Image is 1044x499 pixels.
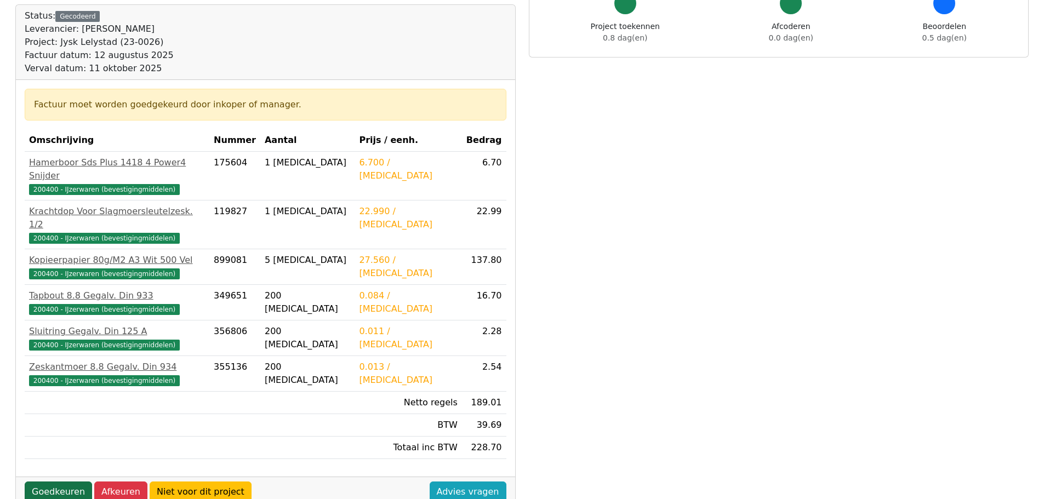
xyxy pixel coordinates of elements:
[462,414,506,437] td: 39.69
[209,285,260,320] td: 349651
[591,21,660,44] div: Project toekennen
[359,254,457,280] div: 27.560 / [MEDICAL_DATA]
[29,205,205,244] a: Krachtdop Voor Slagmoersleutelzesk. 1/2200400 - IJzerwaren (bevestigingmiddelen)
[25,62,174,75] div: Verval datum: 11 oktober 2025
[260,129,355,152] th: Aantal
[603,33,647,42] span: 0.8 dag(en)
[25,9,174,75] div: Status:
[359,325,457,351] div: 0.011 / [MEDICAL_DATA]
[462,285,506,320] td: 16.70
[29,375,180,386] span: 200400 - IJzerwaren (bevestigingmiddelen)
[25,36,174,49] div: Project: Jysk Lelystad (23-0026)
[29,205,205,231] div: Krachtdop Voor Slagmoersleutelzesk. 1/2
[29,268,180,279] span: 200400 - IJzerwaren (bevestigingmiddelen)
[359,360,457,387] div: 0.013 / [MEDICAL_DATA]
[359,205,457,231] div: 22.990 / [MEDICAL_DATA]
[209,249,260,285] td: 899081
[355,392,461,414] td: Netto regels
[462,320,506,356] td: 2.28
[209,129,260,152] th: Nummer
[29,325,205,351] a: Sluitring Gegalv. Din 125 A200400 - IJzerwaren (bevestigingmiddelen)
[359,156,457,182] div: 6.700 / [MEDICAL_DATA]
[29,289,205,316] a: Tapbout 8.8 Gegalv. Din 933200400 - IJzerwaren (bevestigingmiddelen)
[209,152,260,200] td: 175604
[29,304,180,315] span: 200400 - IJzerwaren (bevestigingmiddelen)
[209,356,260,392] td: 355136
[29,360,205,374] div: Zeskantmoer 8.8 Gegalv. Din 934
[209,200,260,249] td: 119827
[29,156,205,196] a: Hamerboor Sds Plus 1418 4 Power4 Snijder200400 - IJzerwaren (bevestigingmiddelen)
[265,289,350,316] div: 200 [MEDICAL_DATA]
[34,98,497,111] div: Factuur moet worden goedgekeurd door inkoper of manager.
[29,254,205,280] a: Kopieerpapier 80g/M2 A3 Wit 500 Vel200400 - IJzerwaren (bevestigingmiddelen)
[265,325,350,351] div: 200 [MEDICAL_DATA]
[25,49,174,62] div: Factuur datum: 12 augustus 2025
[25,129,209,152] th: Omschrijving
[355,129,461,152] th: Prijs / eenh.
[29,289,205,302] div: Tapbout 8.8 Gegalv. Din 933
[25,22,174,36] div: Leverancier: [PERSON_NAME]
[265,360,350,387] div: 200 [MEDICAL_DATA]
[29,360,205,387] a: Zeskantmoer 8.8 Gegalv. Din 934200400 - IJzerwaren (bevestigingmiddelen)
[265,254,350,267] div: 5 [MEDICAL_DATA]
[462,356,506,392] td: 2.54
[29,233,180,244] span: 200400 - IJzerwaren (bevestigingmiddelen)
[462,200,506,249] td: 22.99
[355,414,461,437] td: BTW
[462,392,506,414] td: 189.01
[922,21,967,44] div: Beoordelen
[355,437,461,459] td: Totaal inc BTW
[55,11,100,22] div: Gecodeerd
[29,156,205,182] div: Hamerboor Sds Plus 1418 4 Power4 Snijder
[209,320,260,356] td: 356806
[265,205,350,218] div: 1 [MEDICAL_DATA]
[265,156,350,169] div: 1 [MEDICAL_DATA]
[29,325,205,338] div: Sluitring Gegalv. Din 125 A
[462,437,506,459] td: 228.70
[922,33,967,42] span: 0.5 dag(en)
[462,249,506,285] td: 137.80
[29,340,180,351] span: 200400 - IJzerwaren (bevestigingmiddelen)
[462,152,506,200] td: 6.70
[359,289,457,316] div: 0.084 / [MEDICAL_DATA]
[769,21,813,44] div: Afcoderen
[769,33,813,42] span: 0.0 dag(en)
[29,184,180,195] span: 200400 - IJzerwaren (bevestigingmiddelen)
[462,129,506,152] th: Bedrag
[29,254,205,267] div: Kopieerpapier 80g/M2 A3 Wit 500 Vel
